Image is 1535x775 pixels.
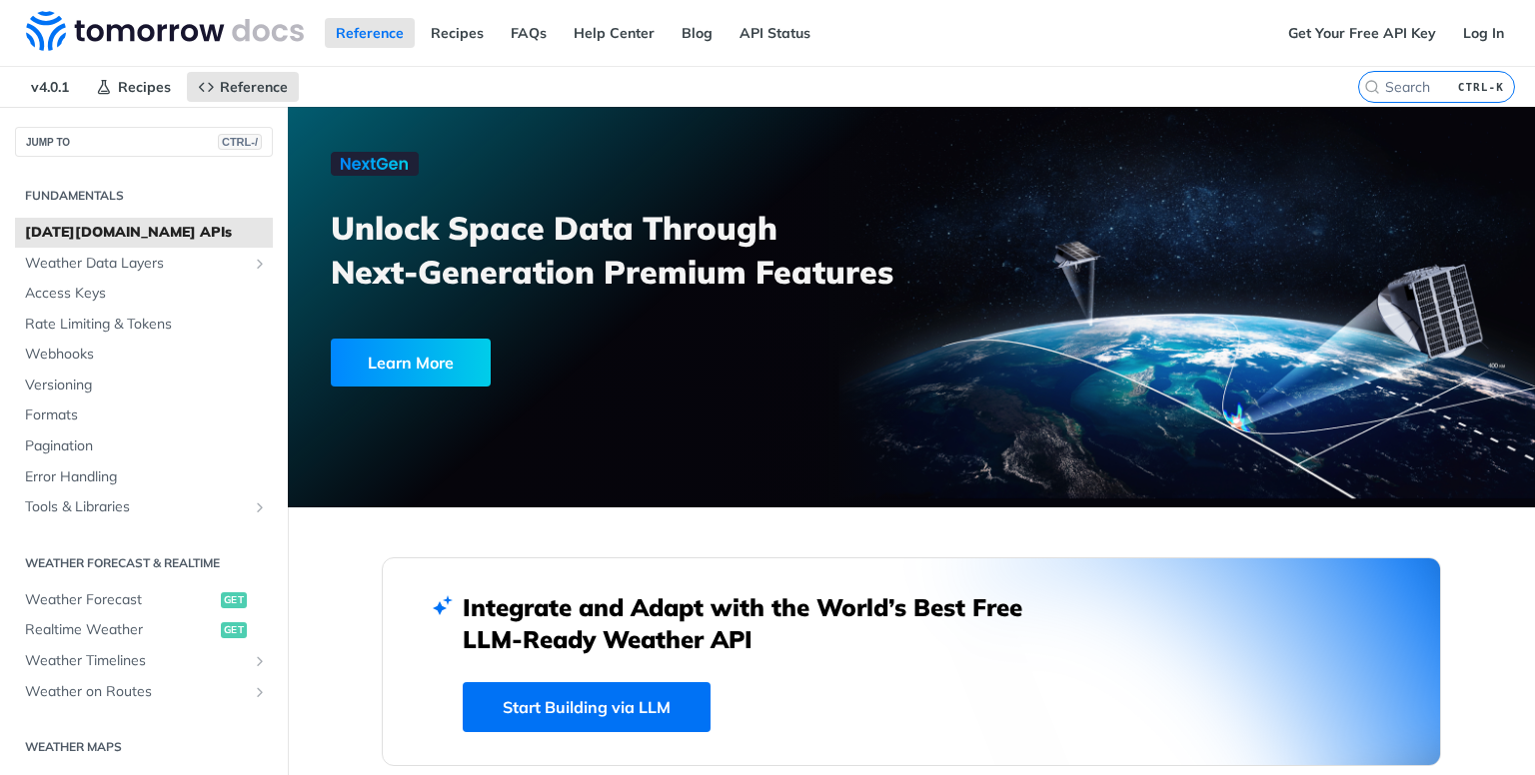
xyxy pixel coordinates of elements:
img: Tomorrow.io Weather API Docs [26,11,304,51]
a: Recipes [85,72,182,102]
button: Show subpages for Tools & Libraries [252,499,268,515]
button: Show subpages for Weather on Routes [252,684,268,700]
span: v4.0.1 [20,72,80,102]
a: FAQs [500,18,558,48]
a: Get Your Free API Key [1277,18,1447,48]
a: Pagination [15,431,273,461]
a: Weather Data LayersShow subpages for Weather Data Layers [15,249,273,279]
a: Weather on RoutesShow subpages for Weather on Routes [15,677,273,707]
h2: Integrate and Adapt with the World’s Best Free LLM-Ready Weather API [463,591,1052,655]
h2: Fundamentals [15,187,273,205]
a: [DATE][DOMAIN_NAME] APIs [15,218,273,248]
span: Recipes [118,78,171,96]
span: Access Keys [25,284,268,304]
a: Tools & LibrariesShow subpages for Tools & Libraries [15,492,273,522]
h2: Weather Forecast & realtime [15,554,273,572]
a: Error Handling [15,462,273,492]
kbd: CTRL-K [1453,77,1509,97]
span: Reference [220,78,288,96]
svg: Search [1364,79,1380,95]
span: Tools & Libraries [25,497,247,517]
a: Formats [15,400,273,430]
span: Versioning [25,376,268,395]
a: Realtime Weatherget [15,615,273,645]
span: CTRL-/ [218,134,262,150]
button: Show subpages for Weather Data Layers [252,256,268,272]
a: API Status [729,18,821,48]
a: Versioning [15,371,273,400]
span: Weather Timelines [25,651,247,671]
span: Rate Limiting & Tokens [25,315,268,335]
a: Log In [1452,18,1515,48]
span: Webhooks [25,345,268,365]
button: Show subpages for Weather Timelines [252,653,268,669]
span: Weather Forecast [25,590,216,610]
a: Start Building via LLM [463,682,711,732]
span: Weather Data Layers [25,254,247,274]
a: Weather Forecastget [15,585,273,615]
span: Error Handling [25,467,268,487]
a: Recipes [420,18,495,48]
button: JUMP TOCTRL-/ [15,127,273,157]
span: Realtime Weather [25,620,216,640]
a: Reference [325,18,415,48]
h2: Weather Maps [15,738,273,756]
a: Access Keys [15,279,273,309]
a: Learn More [331,339,812,387]
a: Help Center [563,18,666,48]
span: [DATE][DOMAIN_NAME] APIs [25,223,268,243]
span: get [221,622,247,638]
span: Pagination [25,436,268,456]
a: Webhooks [15,340,273,370]
span: Formats [25,405,268,425]
a: Rate Limiting & Tokens [15,310,273,340]
span: Weather on Routes [25,682,247,702]
h3: Unlock Space Data Through Next-Generation Premium Features [331,206,933,294]
div: Learn More [331,339,491,387]
img: NextGen [331,152,419,176]
a: Blog [671,18,724,48]
a: Weather TimelinesShow subpages for Weather Timelines [15,646,273,676]
span: get [221,592,247,608]
a: Reference [187,72,299,102]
